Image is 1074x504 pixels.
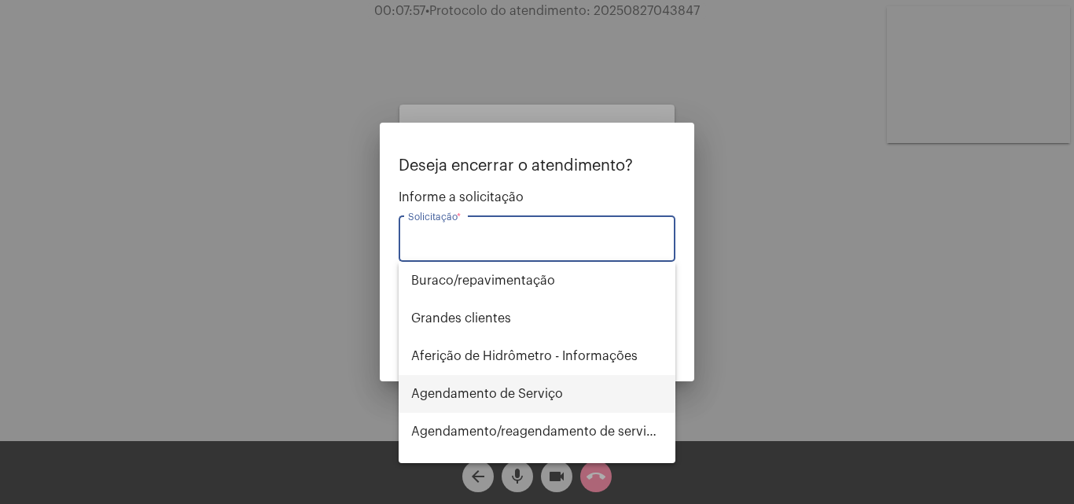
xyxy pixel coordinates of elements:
[411,337,663,375] span: Aferição de Hidrômetro - Informações
[411,300,663,337] span: ⁠Grandes clientes
[399,157,675,175] p: Deseja encerrar o atendimento?
[408,235,666,249] input: Buscar solicitação
[411,262,663,300] span: ⁠Buraco/repavimentação
[411,375,663,413] span: Agendamento de Serviço
[411,413,663,451] span: Agendamento/reagendamento de serviços - informações
[399,190,675,204] span: Informe a solicitação
[411,451,663,488] span: Alterar nome do usuário na fatura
